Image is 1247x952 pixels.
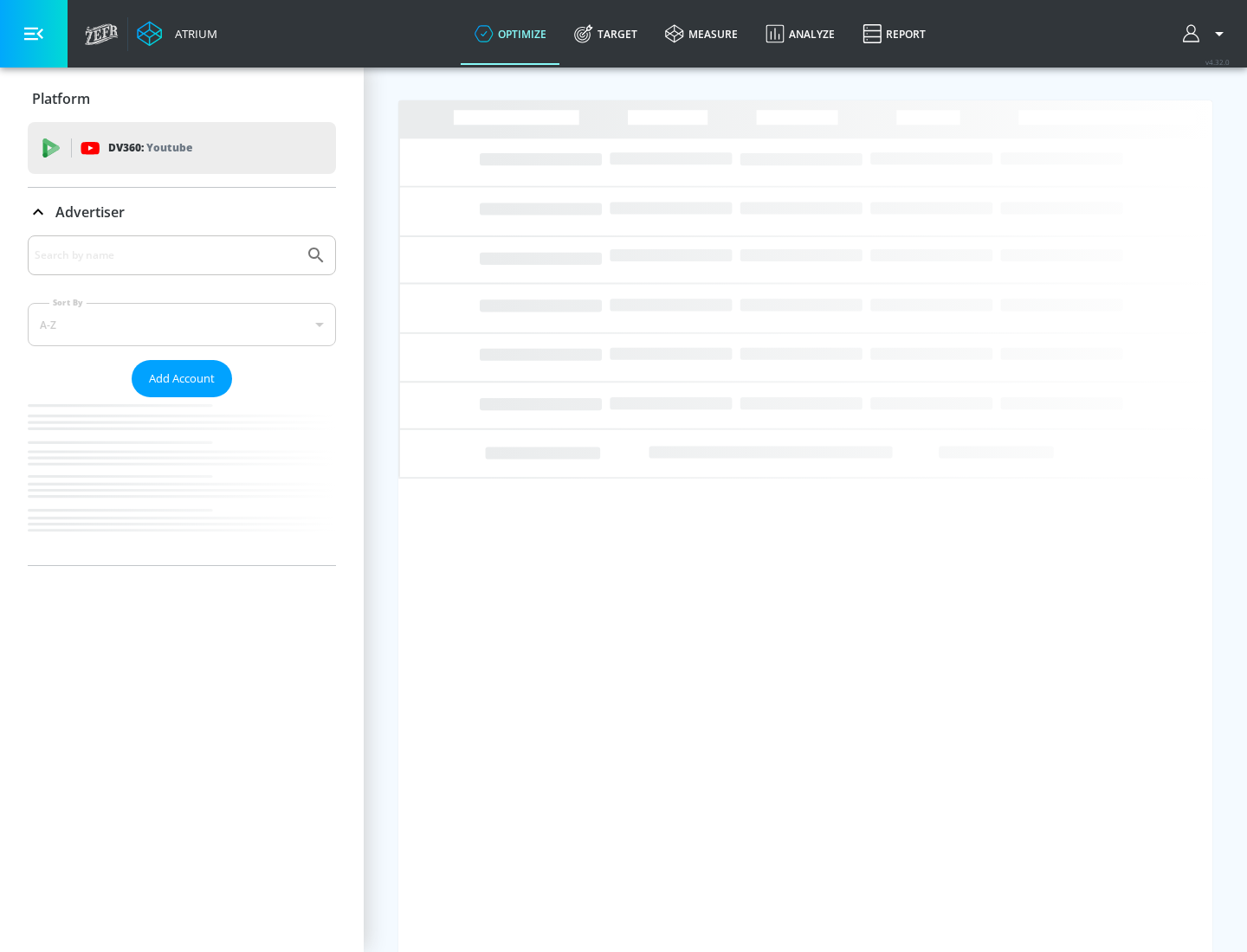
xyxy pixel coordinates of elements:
span: v 4.32.0 [1205,57,1230,67]
a: Analyze [752,3,849,65]
div: Platform [28,74,336,123]
a: optimize [461,3,560,65]
input: Search by name [35,244,297,267]
p: DV360: [108,138,192,158]
label: Sort By [49,297,87,308]
div: DV360: Youtube [28,122,336,174]
span: Add Account [149,369,215,389]
p: Youtube [146,138,192,157]
a: measure [651,3,752,65]
div: A-Z [28,303,336,346]
button: Add Account [132,360,232,397]
div: Advertiser [28,235,336,565]
div: Atrium [168,26,217,42]
a: Report [849,3,940,65]
p: Advertiser [55,203,125,222]
div: Advertiser [28,188,336,236]
a: Target [560,3,651,65]
p: Platform [32,89,90,108]
a: Atrium [137,21,217,47]
nav: list of Advertiser [28,397,336,565]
